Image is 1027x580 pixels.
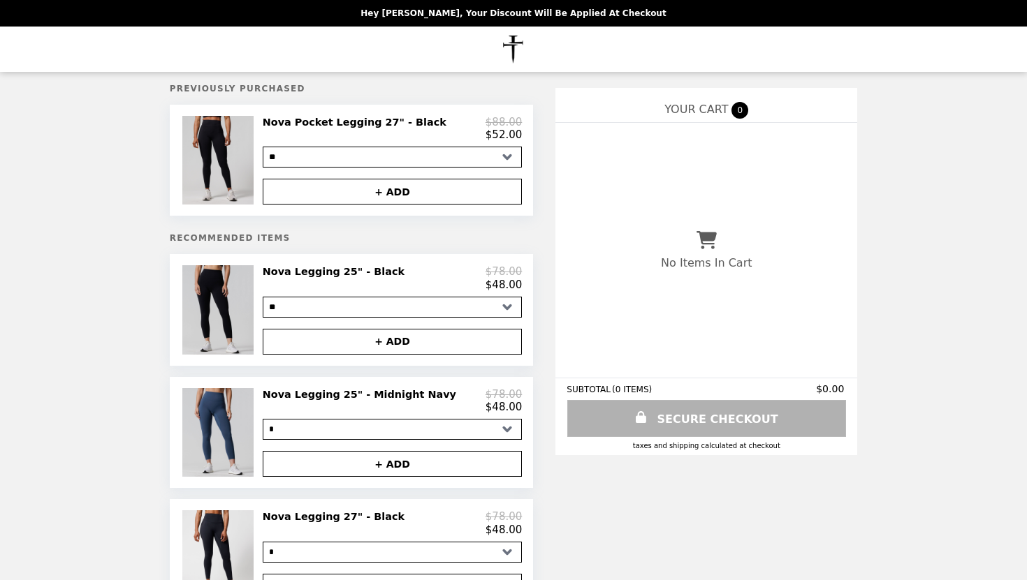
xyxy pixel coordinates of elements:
p: $78.00 [486,265,523,278]
select: Select a product variant [263,147,523,168]
h2: Nova Legging 25" - Black [263,265,410,278]
p: $48.00 [486,278,523,291]
h2: Nova Legging 25" - Midnight Navy [263,388,462,401]
select: Select a product variant [263,297,523,318]
span: YOUR CART [664,103,728,116]
button: + ADD [263,179,523,205]
select: Select a product variant [263,419,523,440]
img: Nova Legging 25" - Midnight Navy [182,388,257,477]
h5: Recommended Items [170,233,534,243]
h2: Nova Legging 27" - Black [263,510,410,523]
h5: Previously Purchased [170,84,534,94]
p: No Items In Cart [661,256,752,269]
span: ( 0 ITEMS ) [612,385,652,394]
span: $0.00 [816,383,846,394]
img: Nova Pocket Legging 27" - Black [182,116,257,205]
button: + ADD [263,451,523,477]
p: $78.00 [486,510,523,523]
button: + ADD [263,329,523,355]
p: $88.00 [486,116,523,128]
img: Brand Logo [478,35,550,64]
p: $48.00 [486,401,523,413]
span: SUBTOTAL [567,385,612,394]
p: $78.00 [486,388,523,401]
p: Hey [PERSON_NAME], your discount will be applied at checkout [360,8,666,18]
img: Nova Legging 25" - Black [182,265,257,354]
select: Select a product variant [263,542,523,563]
h2: Nova Pocket Legging 27" - Black [263,116,452,128]
p: $52.00 [486,128,523,141]
p: $48.00 [486,523,523,536]
div: Taxes and Shipping calculated at checkout [567,442,846,449]
span: 0 [731,102,748,119]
